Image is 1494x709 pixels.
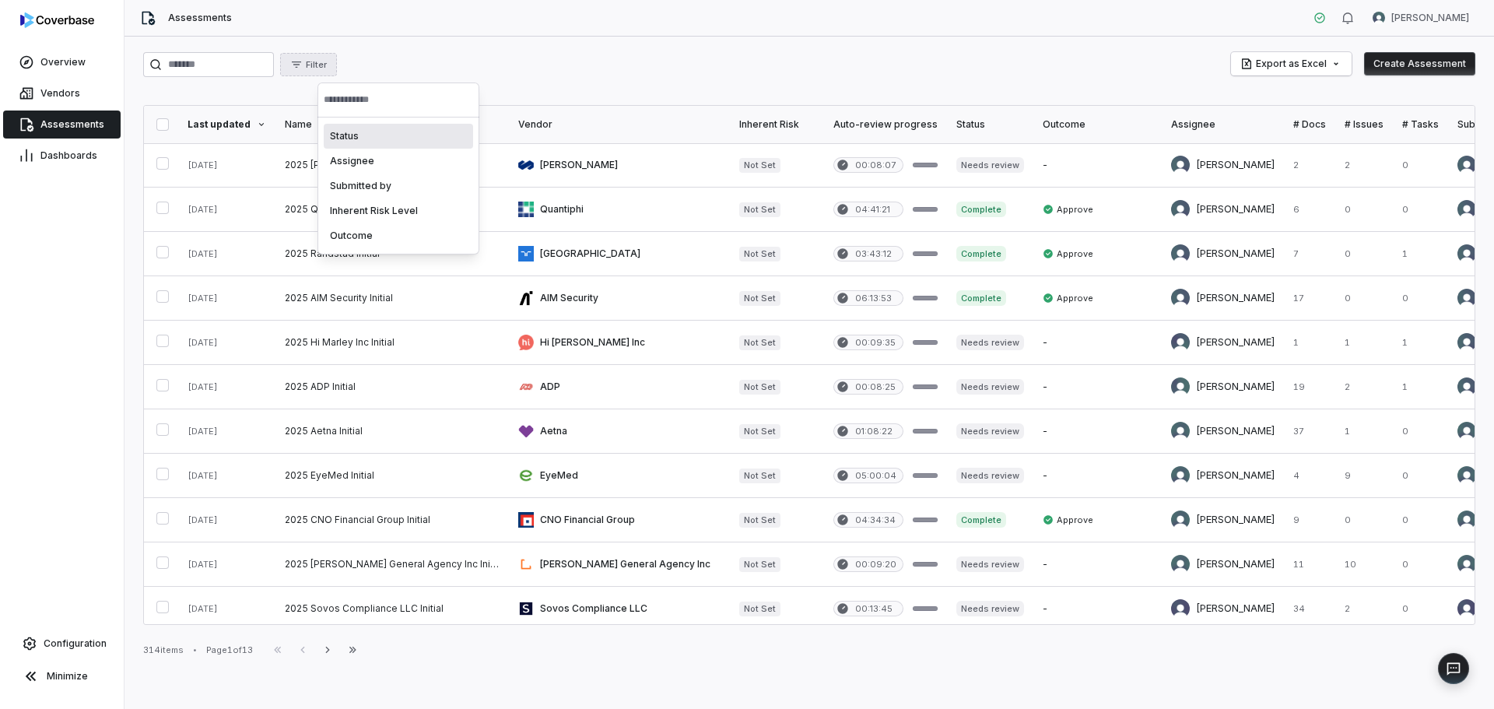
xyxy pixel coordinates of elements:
td: - [1033,542,1162,587]
img: Melanie Lorent avatar [1457,156,1476,174]
img: Melanie Lorent avatar [1171,200,1190,219]
div: Page 1 of 13 [206,644,253,656]
img: Brittany Durbin avatar [1457,555,1476,574]
a: Configuration [6,630,117,658]
img: Melanie Lorent avatar [1171,156,1190,174]
img: Melanie Lorent avatar [1171,244,1190,263]
td: - [1033,587,1162,631]
td: - [1033,454,1162,498]
img: Melanie Lorent avatar [1171,289,1190,307]
td: - [1033,143,1162,188]
span: Assessments [168,12,232,24]
img: Melanie Lorent avatar [1457,377,1476,396]
div: Assignee [1171,118,1275,131]
img: Melanie Lorent avatar [1457,244,1476,263]
span: Dashboards [40,149,97,162]
img: Melanie Lorent avatar [1457,289,1476,307]
div: Last updated [188,118,266,131]
button: Filter [280,53,337,76]
div: Inherent Risk [739,118,815,131]
button: Create Assessment [1364,52,1475,75]
img: Sean Wozniak avatar [1171,377,1190,396]
span: Filter [306,59,327,71]
div: 314 items [143,644,184,656]
img: Brittany Durbin avatar [1171,422,1190,440]
img: Brittany Durbin avatar [1171,511,1190,529]
div: Status [324,124,473,149]
div: Vendor [518,118,721,131]
span: Vendors [40,87,80,100]
td: - [1033,365,1162,409]
img: Brittany Durbin avatar [1457,422,1476,440]
div: • [193,644,197,655]
div: Outcome [324,223,473,248]
div: Outcome [1043,118,1152,131]
img: Kourtney Shields avatar [1457,599,1476,618]
img: Brittany Durbin avatar [1171,555,1190,574]
img: Brittany Durbin avatar [1457,466,1476,485]
img: Kourtney Shields avatar [1171,599,1190,618]
span: [PERSON_NAME] [1391,12,1469,24]
div: Inherent Risk Level [324,198,473,223]
img: Nic Weilbacher avatar [1373,12,1385,24]
div: # Docs [1293,118,1326,131]
span: Overview [40,56,86,68]
img: Melanie Lorent avatar [1457,333,1476,352]
td: - [1033,409,1162,454]
div: Submitted by [324,174,473,198]
img: Anita Ritter avatar [1171,333,1190,352]
button: Export as Excel [1231,52,1352,75]
div: Status [956,118,1024,131]
div: Suggestions [317,118,479,254]
a: Overview [3,48,121,76]
img: Brittany Durbin avatar [1171,466,1190,485]
img: Melanie Lorent avatar [1457,200,1476,219]
span: Assessments [40,118,104,131]
td: - [1033,321,1162,365]
div: Assignee [324,149,473,174]
a: Vendors [3,79,121,107]
img: logo-D7KZi-bG.svg [20,12,94,28]
div: Auto-review progress [833,118,938,131]
div: # Tasks [1402,118,1439,131]
div: # Issues [1345,118,1384,131]
span: Minimize [47,670,88,683]
span: Configuration [44,637,107,650]
a: Assessments [3,111,121,139]
button: Minimize [6,661,117,692]
a: Dashboards [3,142,121,170]
div: Name [285,118,500,131]
img: Brittany Durbin avatar [1457,511,1476,529]
button: Nic Weilbacher avatar[PERSON_NAME] [1363,6,1478,30]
